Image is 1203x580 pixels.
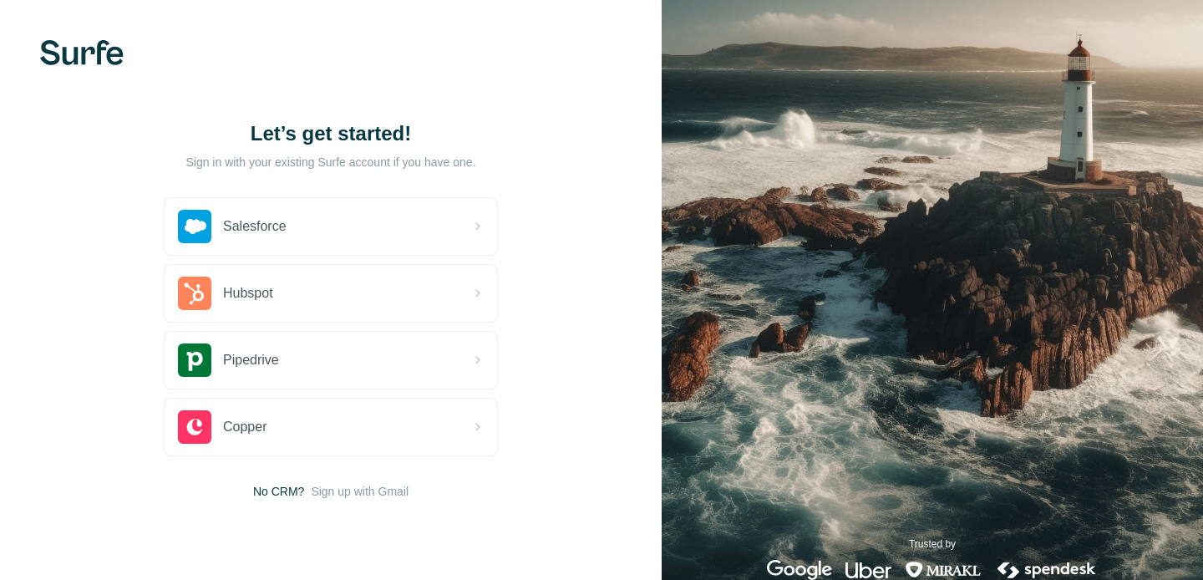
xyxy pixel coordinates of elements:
img: salesforce's logo [178,210,211,243]
span: Hubspot [223,283,273,303]
img: copper's logo [178,410,211,444]
h1: Let’s get started! [164,120,498,147]
span: Copper [223,417,266,437]
img: mirakl's logo [905,560,982,580]
span: Pipedrive [223,350,279,370]
img: spendesk's logo [995,560,1099,580]
img: Surfe's logo [40,40,124,65]
p: Sign in with your existing Surfe account if you have one. [185,154,475,170]
p: Trusted by [909,537,956,552]
img: pipedrive's logo [178,343,211,377]
img: uber's logo [845,560,891,580]
button: Sign up with Gmail [311,483,409,500]
span: Salesforce [223,216,287,237]
img: google's logo [767,560,832,580]
img: hubspot's logo [178,277,211,310]
span: No CRM? [253,483,304,500]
